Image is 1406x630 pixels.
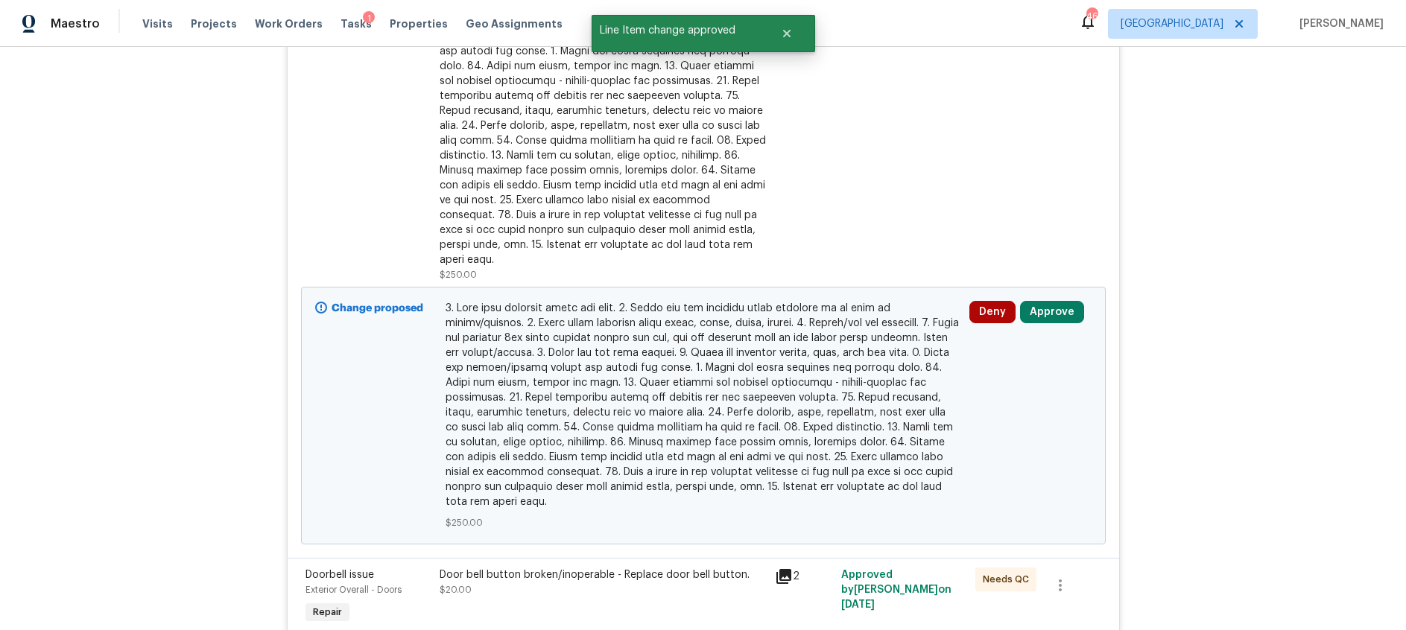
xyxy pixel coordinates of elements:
[841,570,951,610] span: Approved by [PERSON_NAME] on
[191,16,237,31] span: Projects
[841,599,875,610] span: [DATE]
[1293,16,1384,31] span: [PERSON_NAME]
[440,567,766,582] div: Door bell button broken/inoperable - Replace door bell button.
[446,301,960,509] span: 3. Lore ipsu dolorsit ametc adi elit. 2. Seddo eiu tem incididu utlab etdolore ma al enim ad mini...
[307,605,348,620] span: Repair
[775,567,833,585] div: 2
[305,570,374,580] span: Doorbell issue
[440,270,477,279] span: $250.00
[305,585,402,594] span: Exterior Overall - Doors
[341,19,372,29] span: Tasks
[1086,9,1097,24] div: 46
[1020,301,1084,323] button: Approve
[363,11,375,26] div: 1
[969,301,1016,323] button: Deny
[592,15,762,46] span: Line Item change approved
[762,19,811,48] button: Close
[466,16,563,31] span: Geo Assignments
[255,16,323,31] span: Work Orders
[1121,16,1223,31] span: [GEOGRAPHIC_DATA]
[142,16,173,31] span: Visits
[446,515,960,530] span: $250.00
[440,585,472,594] span: $20.00
[332,303,423,314] b: Change proposed
[51,16,100,31] span: Maestro
[390,16,448,31] span: Properties
[983,572,1035,587] span: Needs QC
